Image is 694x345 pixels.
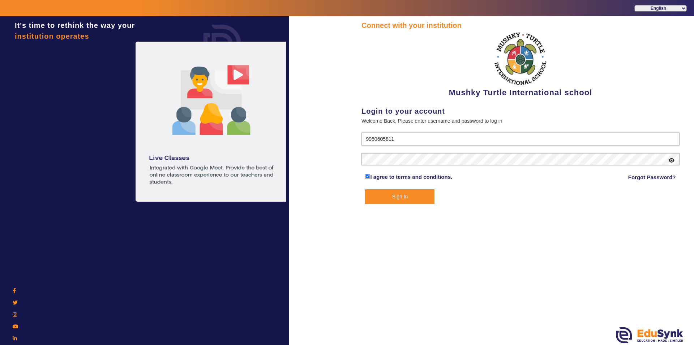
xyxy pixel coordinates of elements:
[493,31,548,87] img: f2cfa3ea-8c3d-4776-b57d-4b8cb03411bc
[361,20,680,31] div: Connect with your institution
[15,32,89,40] span: institution operates
[361,31,680,98] div: Mushky Turtle International school
[361,106,680,117] div: Login to your account
[616,327,683,343] img: edusynk.png
[15,21,135,29] span: It's time to rethink the way your
[365,189,434,204] button: Sign In
[195,16,249,71] img: login.png
[361,117,680,125] div: Welcome Back, Please enter username and password to log in
[361,132,680,146] input: User Name
[136,42,287,202] img: login1.png
[370,174,452,180] a: I agree to terms and conditions.
[628,173,676,182] a: Forgot Password?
